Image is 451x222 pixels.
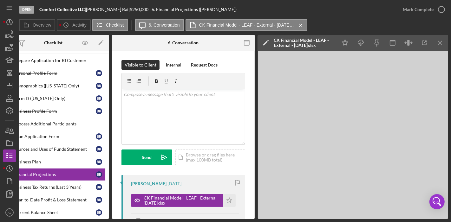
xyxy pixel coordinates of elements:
[44,40,62,45] div: Checklist
[135,19,184,31] button: 6. Conversation
[14,83,96,88] div: Demographics ([US_STATE] Only)
[1,54,106,67] a: Prepare Application for RI Customer
[86,7,130,12] div: [PERSON_NAME] Rai |
[396,3,448,16] button: Mark Complete
[96,209,102,216] div: B R
[3,206,16,219] button: AL
[96,159,102,165] div: B R
[96,83,102,89] div: B R
[131,194,236,207] button: CK Financial Model - LEAF - External - [DATE]xlsx
[19,6,34,14] div: Open
[125,60,156,70] div: Visible to Client
[1,105,106,117] a: Business Profile FormBR
[1,92,106,105] a: Form D ([US_STATE] Only)BR
[96,108,102,114] div: B R
[163,60,185,70] button: Internal
[39,7,86,12] div: |
[14,121,105,126] div: Process Additional Participants
[96,197,102,203] div: B R
[403,3,434,16] div: Mark Complete
[1,79,106,92] a: Demographics ([US_STATE] Only)BR
[149,22,180,28] label: 6. Conversation
[72,22,86,28] label: Activity
[150,7,237,12] div: | 6. Financial Projections ([PERSON_NAME])
[96,133,102,140] div: B R
[121,149,172,165] button: Send
[39,7,85,12] b: Comfort Collective LLC
[1,181,106,193] a: Business Tax Returns (Last 3 Years)BR
[14,172,96,177] div: Financial Projections
[57,19,90,31] button: Activity
[96,171,102,178] div: B R
[14,96,96,101] div: Form D ([US_STATE] Only)
[142,149,152,165] div: Send
[96,146,102,152] div: B R
[14,71,96,76] div: Personal Profile Form
[14,134,96,139] div: Loan Application Form
[1,206,106,219] a: Current Balance SheetBR
[167,181,181,186] time: 2025-08-24 20:48
[1,130,106,143] a: Loan Application FormBR
[8,211,11,214] text: AL
[96,95,102,102] div: B R
[1,67,106,79] a: Personal Profile FormBR
[258,51,448,219] iframe: Document Preview
[14,109,96,114] div: Business Profile Form
[191,60,218,70] div: Request Docs
[14,210,96,215] div: Current Balance Sheet
[14,58,105,63] div: Prepare Application for RI Customer
[274,38,334,48] div: CK Financial Model - LEAF - External - [DATE]xlsx
[121,60,160,70] button: Visible to Client
[1,117,106,130] a: Process Additional Participants
[19,19,55,31] button: Overview
[1,193,106,206] a: Year-to-Date Profit & Loss StatementBR
[14,147,96,152] div: Sources and Uses of Funds Statement
[1,155,106,168] a: Business PlanBR
[188,60,221,70] button: Request Docs
[92,19,128,31] button: Checklist
[168,40,199,45] div: 6. Conversation
[33,22,51,28] label: Overview
[429,194,445,209] div: Open Intercom Messenger
[14,185,96,190] div: Business Tax Returns (Last 3 Years)
[186,19,307,31] button: CK Financial Model - LEAF - External - [DATE]xlsx
[166,60,181,70] div: Internal
[131,181,167,186] div: [PERSON_NAME]
[144,195,220,206] div: CK Financial Model - LEAF - External - [DATE]xlsx
[14,197,96,202] div: Year-to-Date Profit & Loss Statement
[96,184,102,190] div: B R
[1,168,106,181] a: Financial ProjectionsBR
[130,7,148,12] span: $250,000
[14,159,96,164] div: Business Plan
[96,70,102,76] div: B R
[1,143,106,155] a: Sources and Uses of Funds StatementBR
[199,22,294,28] label: CK Financial Model - LEAF - External - [DATE]xlsx
[106,22,124,28] label: Checklist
